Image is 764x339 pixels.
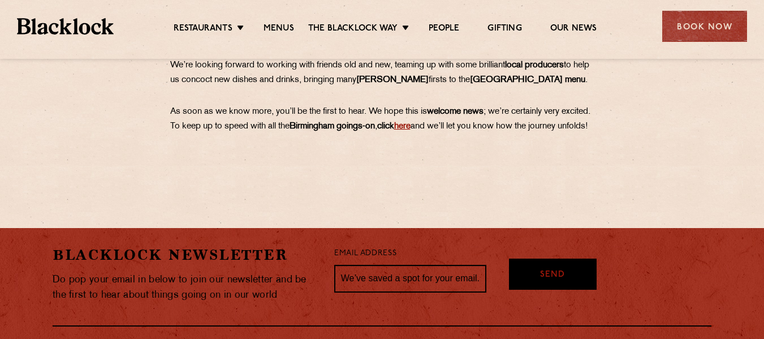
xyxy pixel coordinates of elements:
img: BL_Textured_Logo-footer-cropped.svg [17,18,114,35]
strong: [PERSON_NAME] [356,76,429,84]
a: here [394,122,411,131]
span: Send [540,269,565,282]
a: Menus [264,23,294,36]
strong: Birmingham goings-on [290,122,375,131]
a: Restaurants [174,23,232,36]
p: As soon as we know more, you’ll be the first to hear. We hope this is ; we’re certainly very exci... [170,105,594,134]
p: We’re looking forward to working with friends old and new, teaming up with some brilliant to help... [170,58,594,88]
strong: menu [565,76,585,84]
strong: [GEOGRAPHIC_DATA] [470,76,563,84]
h2: Blacklock Newsletter [53,245,317,265]
strong: welcome news [427,108,484,116]
strong: local producers [505,61,564,70]
a: The Blacklock Way [308,23,398,36]
a: People [429,23,459,36]
label: Email Address [334,247,396,260]
strong: click [377,122,411,131]
a: Gifting [487,23,521,36]
a: Our News [550,23,597,36]
input: We’ve saved a spot for your email... [334,265,486,293]
div: Book Now [662,11,747,42]
p: Do pop your email in below to join our newsletter and be the first to hear about things going on ... [53,272,317,303]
